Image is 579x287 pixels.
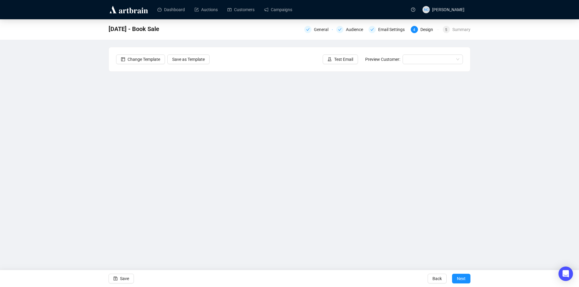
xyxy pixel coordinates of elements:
[116,55,165,64] button: Change Template
[346,26,367,33] div: Audience
[457,270,466,287] span: Next
[109,24,159,34] span: Sep 16 - Book Sale
[558,267,573,281] div: Open Intercom Messenger
[120,270,129,287] span: Save
[109,5,149,14] img: logo
[167,55,210,64] button: Save as Template
[445,28,447,32] span: 5
[336,26,365,33] div: Audience
[369,26,407,33] div: Email Settings
[314,26,332,33] div: General
[428,274,447,283] button: Back
[420,26,437,33] div: Design
[327,57,332,61] span: experiment
[424,7,429,12] span: NC
[432,270,442,287] span: Back
[334,56,353,63] span: Test Email
[157,2,185,17] a: Dashboard
[411,26,439,33] div: 4Design
[172,56,205,63] span: Save as Template
[264,2,292,17] a: Campaigns
[195,2,218,17] a: Auctions
[306,28,310,31] span: check
[370,28,374,31] span: check
[109,274,134,283] button: Save
[128,56,160,63] span: Change Template
[121,57,125,61] span: layout
[378,26,408,33] div: Email Settings
[413,28,415,32] span: 4
[365,57,400,62] span: Preview Customer:
[411,8,415,12] span: question-circle
[113,276,118,281] span: save
[227,2,255,17] a: Customers
[452,274,470,283] button: Next
[432,7,464,12] span: [PERSON_NAME]
[338,28,342,31] span: check
[304,26,333,33] div: General
[323,55,358,64] button: Test Email
[452,26,470,33] div: Summary
[443,26,470,33] div: 5Summary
